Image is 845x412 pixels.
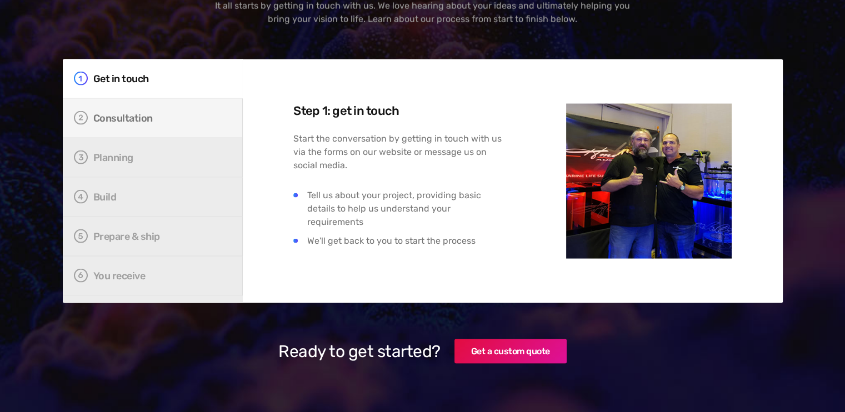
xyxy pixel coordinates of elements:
div: You receive [93,270,226,282]
div: Prepare & ship [93,231,226,242]
div: Consultation [93,113,226,124]
li: We'll get back to you to start the process [293,234,504,248]
div: Get in touch [93,73,226,84]
div: Planning [93,152,226,163]
a: Get a custom quote [454,339,567,364]
li: Tell us about your project, providing basic details to help us understand your requirements [293,189,504,229]
div: Build [93,192,226,203]
h4: Step 1: get in touch [293,104,504,118]
p: Start the conversation by getting in touch with us via the forms on our website or message us on ... [293,132,504,172]
h4: Ready to get started? [278,342,441,361]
